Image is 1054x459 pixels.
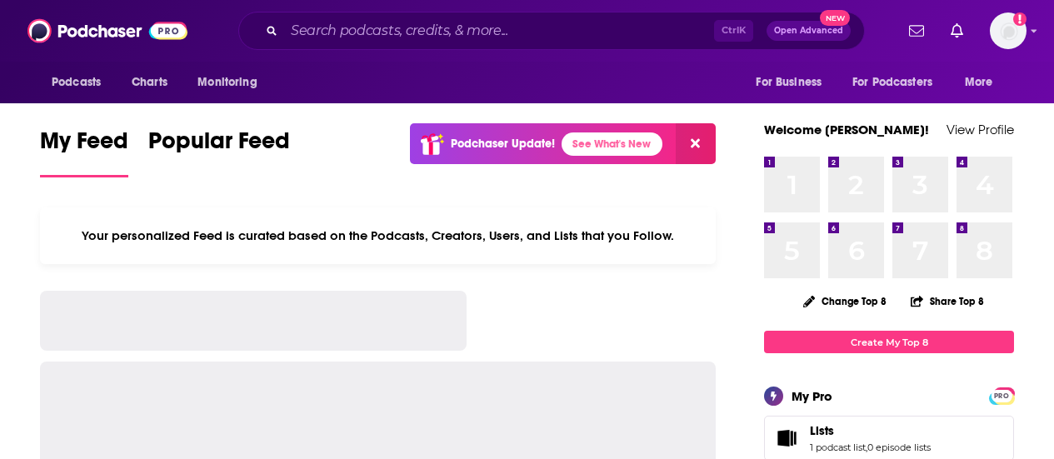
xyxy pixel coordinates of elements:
img: Podchaser - Follow, Share and Rate Podcasts [27,15,187,47]
span: More [965,71,993,94]
button: Show profile menu [990,12,1027,49]
a: Charts [121,67,177,98]
img: User Profile [990,12,1027,49]
a: 1 podcast list [810,442,866,453]
button: open menu [40,67,122,98]
a: Popular Feed [148,127,290,177]
button: Change Top 8 [793,291,897,312]
span: Ctrl K [714,20,753,42]
a: Show notifications dropdown [902,17,931,45]
a: See What's New [562,132,662,156]
div: Search podcasts, credits, & more... [238,12,865,50]
button: open menu [953,67,1014,98]
span: Charts [132,71,167,94]
button: Share Top 8 [910,285,985,317]
button: open menu [744,67,842,98]
a: Lists [770,427,803,450]
a: Welcome [PERSON_NAME]! [764,122,929,137]
button: open menu [186,67,278,98]
span: Open Advanced [774,27,843,35]
span: Lists [810,423,834,438]
a: PRO [992,389,1012,402]
span: Logged in as LBraverman [990,12,1027,49]
a: Lists [810,423,931,438]
a: My Feed [40,127,128,177]
a: Show notifications dropdown [944,17,970,45]
a: Create My Top 8 [764,331,1014,353]
a: View Profile [947,122,1014,137]
span: Monitoring [197,71,257,94]
span: New [820,10,850,26]
svg: Add a profile image [1013,12,1027,26]
div: Your personalized Feed is curated based on the Podcasts, Creators, Users, and Lists that you Follow. [40,207,716,264]
span: For Podcasters [852,71,932,94]
span: PRO [992,390,1012,402]
a: 0 episode lists [867,442,931,453]
span: , [866,442,867,453]
input: Search podcasts, credits, & more... [284,17,714,44]
span: Podcasts [52,71,101,94]
div: My Pro [792,388,832,404]
p: Podchaser Update! [451,137,555,151]
button: open menu [842,67,957,98]
span: Popular Feed [148,127,290,165]
span: My Feed [40,127,128,165]
button: Open AdvancedNew [767,21,851,41]
span: For Business [756,71,822,94]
